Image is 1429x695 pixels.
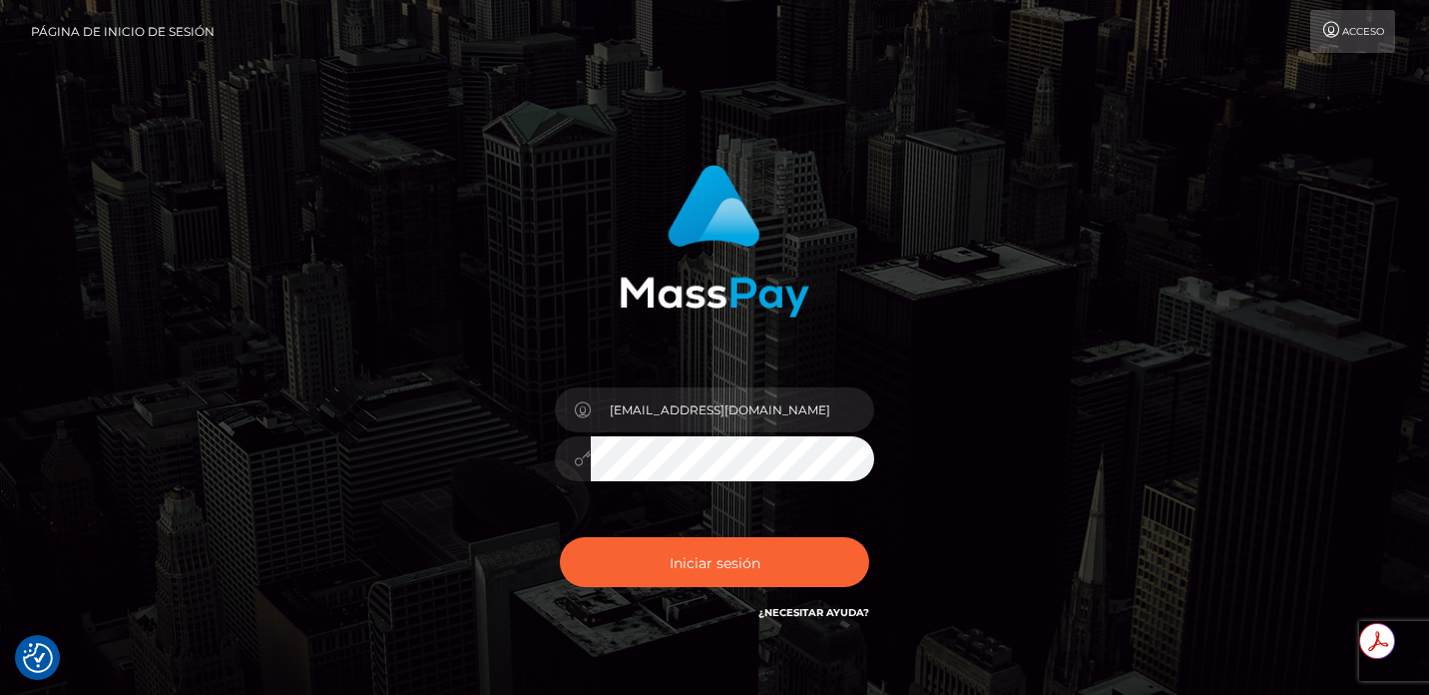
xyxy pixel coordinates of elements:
font: Página de inicio de sesión [31,24,215,39]
a: Acceso [1310,10,1395,53]
a: Página de inicio de sesión [31,10,215,53]
input: Nombre de usuario... [591,387,874,432]
a: ¿Necesitar ayuda? [758,606,869,619]
button: Iniciar sesión [560,537,869,587]
img: Revisar el botón de consentimiento [23,643,53,673]
img: Inicio de sesión en MassPay [620,165,809,318]
font: Acceso [1342,25,1384,38]
font: Iniciar sesión [670,553,760,571]
button: Preferencias de consentimiento [23,643,53,673]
